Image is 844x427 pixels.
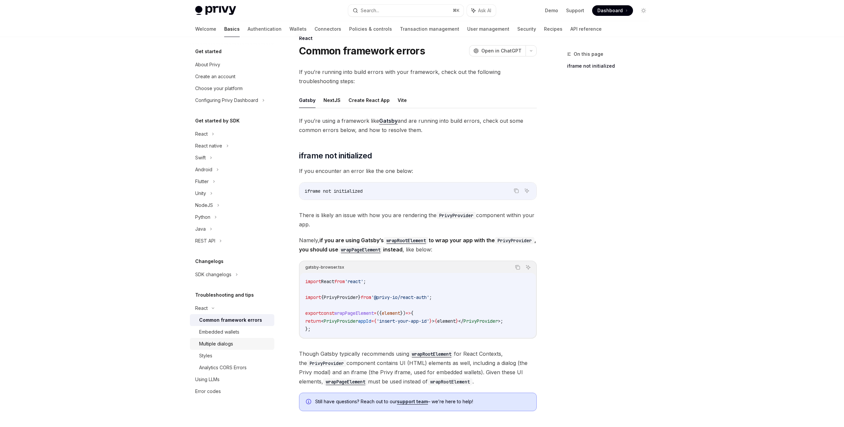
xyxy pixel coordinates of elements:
[195,271,231,279] div: SDK changelogs
[305,263,344,272] div: gatsby-browser.tsx
[315,398,530,405] span: Still have questions? Reach out to our – we’re here to help!
[469,45,526,56] button: Open in ChatGPT
[323,378,368,385] a: wrapPageElement
[199,328,239,336] div: Embedded wallets
[374,310,377,316] span: =
[429,294,432,300] span: ;
[523,186,531,195] button: Ask AI
[195,201,213,209] div: NodeJS
[190,362,274,374] a: Analytics CORS Errors
[371,318,374,324] span: =
[456,318,458,324] span: }
[195,48,222,55] h5: Get started
[248,21,282,37] a: Authentication
[195,73,235,81] div: Create an account
[453,8,460,13] span: ⌘ K
[190,82,274,94] a: Choose your platform
[324,294,358,300] span: PrivyProvider
[299,35,537,42] div: React
[195,213,210,221] div: Python
[199,316,262,324] div: Common framework errors
[517,21,536,37] a: Security
[195,387,221,395] div: Error codes
[299,45,425,57] h1: Common framework errors
[305,279,321,284] span: import
[428,378,472,385] code: wrapRootElement
[334,279,345,284] span: from
[382,310,400,316] span: element
[305,318,321,324] span: return
[195,225,206,233] div: Java
[400,310,406,316] span: })
[195,21,216,37] a: Welcome
[305,326,311,332] span: };
[195,166,212,174] div: Android
[566,7,584,14] a: Support
[190,338,274,350] a: Multiple dialogs
[361,294,371,300] span: from
[305,310,321,316] span: export
[358,294,361,300] span: }
[567,61,654,71] a: iframe not initialized
[190,314,274,326] a: Common framework errors
[195,96,258,104] div: Configuring Privy Dashboard
[199,364,247,372] div: Analytics CORS Errors
[495,237,534,244] code: PrivyProvider
[429,318,432,324] span: }
[299,349,537,386] span: Though Gatsby typically recommends using for React Contexts, the component contains UI (HTML) ele...
[437,212,476,219] code: PrivyProvider
[307,360,347,367] code: PrivyProvider
[377,318,429,324] span: 'insert-your-app-id'
[467,5,496,16] button: Ask AI
[224,21,240,37] a: Basics
[638,5,649,16] button: Toggle dark mode
[195,130,208,138] div: React
[348,92,390,108] button: Create React App
[371,294,429,300] span: '@privy-io/react-auth'
[524,263,532,272] button: Ask AI
[361,7,379,15] div: Search...
[409,350,454,358] code: wrapRootElement
[570,21,602,37] a: API reference
[397,399,428,405] a: support team
[321,294,324,300] span: {
[574,50,603,58] span: On this page
[458,318,464,324] span: </
[195,304,208,312] div: React
[400,21,459,37] a: Transaction management
[592,5,633,16] a: Dashboard
[195,6,236,15] img: light logo
[190,385,274,397] a: Error codes
[195,117,240,125] h5: Get started by SDK
[597,7,623,14] span: Dashboard
[384,237,429,244] a: wrapRootElement
[406,310,411,316] span: =>
[195,84,243,92] div: Choose your platform
[190,326,274,338] a: Embedded wallets
[299,166,537,176] span: If you encounter an error like the one below:
[464,318,498,324] span: PrivyProvider
[190,350,274,362] a: Styles
[512,186,521,195] button: Copy the contents from the code block
[498,318,500,324] span: >
[334,310,374,316] span: wrapPageElement
[199,340,233,348] div: Multiple dialogs
[545,7,558,14] a: Demo
[374,318,377,324] span: {
[299,150,372,161] span: iframe not initialized
[195,291,254,299] h5: Troubleshooting and tips
[338,246,383,253] a: wrapPageElement
[437,318,456,324] span: element
[321,310,334,316] span: const
[195,237,215,245] div: REST API
[321,279,334,284] span: React
[321,318,324,324] span: <
[363,279,366,284] span: ;
[377,310,382,316] span: ({
[195,142,222,150] div: React native
[289,21,307,37] a: Wallets
[513,263,522,272] button: Copy the contents from the code block
[195,376,220,383] div: Using LLMs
